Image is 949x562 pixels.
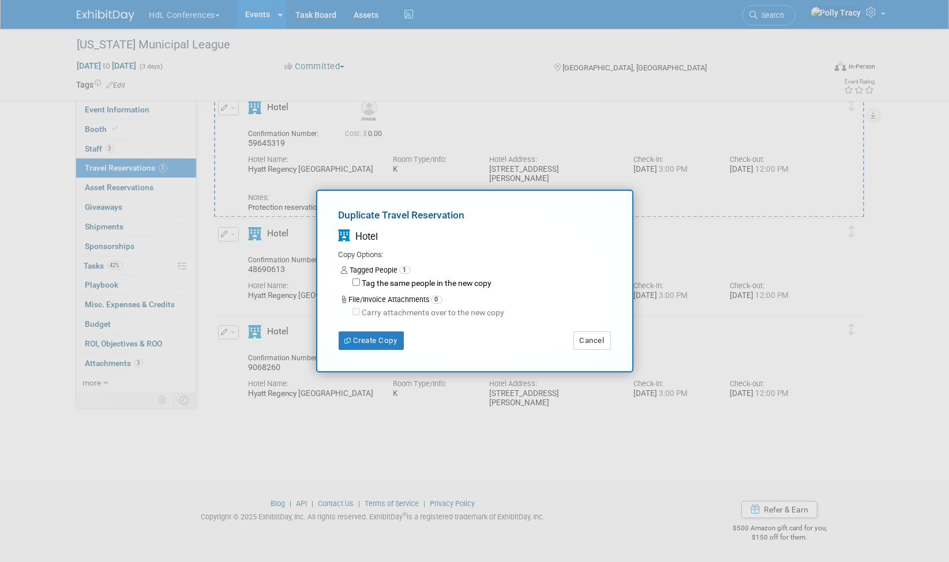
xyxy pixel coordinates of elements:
[399,266,411,274] span: 1
[339,208,611,227] div: Duplicate Travel Reservation
[339,331,404,350] button: Create Copy
[342,295,611,305] div: File/Invoice Attachments
[339,250,611,261] div: Copy Options:
[431,296,442,304] span: 0
[360,278,492,289] label: Tag the same people in the new copy
[360,307,505,319] label: Carry attachments over to the new copy
[356,231,378,242] span: Hotel
[573,331,611,350] button: Cancel
[342,265,611,276] div: Tagged People
[339,230,351,242] i: Hotel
